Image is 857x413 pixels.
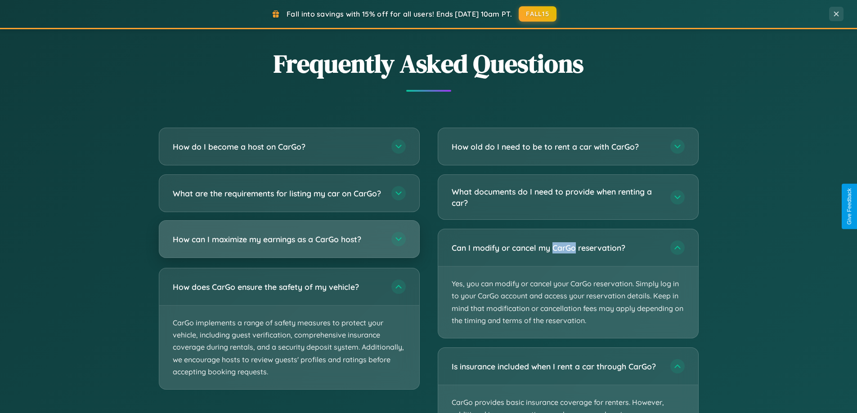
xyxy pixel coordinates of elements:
h3: Can I modify or cancel my CarGo reservation? [452,242,661,253]
h3: How can I maximize my earnings as a CarGo host? [173,234,382,245]
h3: How do I become a host on CarGo? [173,141,382,152]
h2: Frequently Asked Questions [159,46,699,81]
h3: What documents do I need to provide when renting a car? [452,186,661,208]
span: Fall into savings with 15% off for all users! Ends [DATE] 10am PT. [287,9,512,18]
p: Yes, you can modify or cancel your CarGo reservation. Simply log in to your CarGo account and acc... [438,266,698,338]
h3: Is insurance included when I rent a car through CarGo? [452,361,661,372]
h3: What are the requirements for listing my car on CarGo? [173,188,382,199]
button: FALL15 [519,6,556,22]
h3: How old do I need to be to rent a car with CarGo? [452,141,661,152]
p: CarGo implements a range of safety measures to protect your vehicle, including guest verification... [159,306,419,389]
div: Give Feedback [846,188,853,225]
h3: How does CarGo ensure the safety of my vehicle? [173,281,382,293]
